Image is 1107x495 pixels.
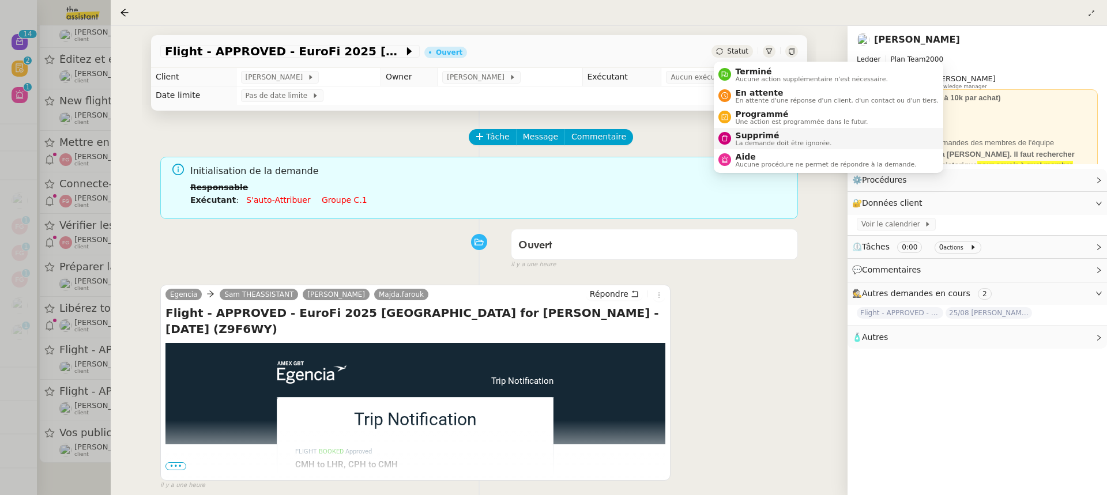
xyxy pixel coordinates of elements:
td: Trip Notification [347,376,553,387]
button: Message [516,129,565,145]
img: users%2FpGDzCdRUMNW1CFSyVqpqObavLBY2%2Favatar%2F69c727f5-7ba7-429f-adfb-622b6597c7d2 [857,33,869,46]
nz-tag: 2 [978,288,992,300]
td: CMH to LHR, CPH to CMH [295,458,536,475]
span: 2000 [925,55,943,63]
span: 0 [939,243,944,251]
span: Ouvert [518,240,552,251]
div: Ouvert [436,49,462,56]
button: Tâche [469,129,517,145]
strong: sont attribuées à [PERSON_NAME]. Il faut rechercher dans le mail ou dans l'historique [861,150,1075,170]
span: Une action est programmée dans le futur. [736,119,868,125]
span: [PERSON_NAME] [246,71,307,83]
span: Statut [727,47,748,55]
span: [PERSON_NAME] [447,71,509,83]
span: Aucun exécutant [671,71,733,83]
span: Ledger [857,55,880,63]
a: Sam THEASSISTANT [220,289,298,300]
app-user-label: Knowledge manager [933,74,996,89]
span: Programmé [736,109,868,119]
div: 🕵️Autres demandes en cours 2 [848,282,1107,305]
button: Commentaire [564,129,633,145]
span: Tâche [486,130,510,143]
span: Répondre [590,288,628,300]
b: Responsable [190,183,248,192]
strong: 💰 Autre niveau (limité à 10k par achat) [861,93,1001,102]
span: Procédures [862,175,907,184]
span: ⚙️ [852,173,912,187]
div: 🔐Données client [848,192,1107,214]
span: La demande doit être ignorée. [736,140,832,146]
td: Date limite [151,86,236,105]
span: Supprimé [736,131,832,140]
td: Client [151,68,236,86]
span: 25/08 [PERSON_NAME] [946,307,1032,319]
td: Owner [381,68,437,86]
span: Tâches [862,242,890,251]
button: Répondre [586,288,643,300]
td: Exécutant [582,68,661,86]
span: 💬 [852,265,926,274]
span: Pas de date limite [246,90,312,101]
span: 🔐 [852,197,927,210]
span: Aide [736,152,917,161]
span: En attente d'une réponse d'un client, d'un contact ou d'un tiers. [736,97,939,104]
span: Message [523,130,558,143]
span: Booked [319,448,344,455]
a: Majda.farouk [374,289,428,300]
small: actions [943,244,963,251]
h4: Flight - APPROVED - EuroFi 2025 [GEOGRAPHIC_DATA] for [PERSON_NAME] - [DATE] (Z9F6WY) [165,305,665,337]
span: Aucune action supplémentaire n'est nécessaire. [736,76,888,82]
div: 💬Commentaires [848,259,1107,281]
span: il y a une heure [511,260,556,270]
div: Executive VP People [861,115,1093,126]
a: [PERSON_NAME] [874,34,960,45]
span: Flight - APPROVED - EuroFi 2025 [GEOGRAPHIC_DATA] for [PERSON_NAME] - [DATE] (Z9F6WY) [165,46,404,57]
span: 🕵️ [852,289,996,298]
div: ⏲️Tâches 0:00 0actions [848,236,1107,258]
span: Autres [862,332,888,342]
span: 🧴 [852,332,888,342]
a: S'auto-attribuer [246,195,310,205]
b: Exécutant [190,195,236,205]
span: Approved [345,448,372,455]
span: Flight [295,448,317,455]
span: Commentaires [862,265,921,274]
span: il y a une heure [160,481,205,490]
nz-tag: 0:00 [897,241,922,253]
span: : [236,195,239,205]
span: En attente [736,88,939,97]
span: Initialisation de la demande [190,164,789,179]
div: ⚙️Procédures [848,169,1107,191]
span: Données client [862,198,922,207]
td: Trip Notification [294,410,536,432]
span: ⏲️ [852,242,986,251]
td: EUR7,754.73 [295,474,536,487]
div: 🧴Autres [848,326,1107,349]
img: Egencia [277,361,347,384]
span: Voir le calendrier [861,218,924,230]
a: Egencia [165,289,202,300]
span: Aucune procédure ne permet de répondre à la demande. [736,161,917,168]
span: Terminé [736,67,888,76]
span: [PERSON_NAME] [933,74,996,83]
a: Groupe c.1 [322,195,367,205]
div: bcp de demandes des membres de l'équipe Ledger [861,137,1093,194]
span: Commentaire [571,130,626,143]
span: Autres demandes en cours [862,289,970,298]
span: ••• [165,462,186,470]
span: Knowledge manager [933,84,987,90]
span: Plan Team [890,55,925,63]
a: [PERSON_NAME] [303,289,370,300]
span: Flight - APPROVED - Coin Center Dinner for [PERSON_NAME] - [DATE] (Z979QA) [857,307,943,319]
